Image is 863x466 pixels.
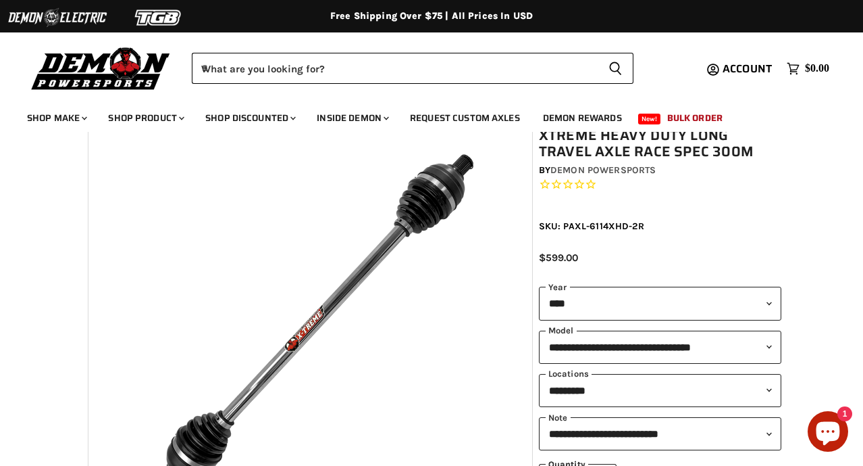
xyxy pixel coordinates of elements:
form: Product [192,53,633,84]
img: Demon Powersports [27,44,175,92]
img: TGB Logo 2 [108,5,209,30]
a: Shop Product [98,104,192,132]
a: Request Custom Axles [400,104,530,132]
a: $0.00 [780,59,836,78]
div: by [539,163,781,178]
a: Bulk Order [657,104,733,132]
select: year [539,287,781,320]
span: Account [723,60,772,77]
inbox-online-store-chat: Shopify online store chat [804,411,852,455]
div: SKU: PAXL-6114XHD-2R [539,219,781,233]
span: Rated 0.0 out of 5 stars 0 reviews [539,178,781,192]
span: $599.00 [539,252,578,264]
ul: Main menu [17,99,826,132]
select: modal-name [539,331,781,364]
a: Demon Rewards [533,104,632,132]
a: Inside Demon [307,104,397,132]
span: $0.00 [805,62,829,75]
a: Demon Powersports [550,164,656,176]
a: Shop Discounted [195,104,304,132]
select: keys [539,417,781,450]
input: When autocomplete results are available use up and down arrows to review and enter to select [192,53,598,84]
button: Search [598,53,633,84]
a: Account [716,63,780,75]
img: Demon Electric Logo 2 [7,5,108,30]
select: keys [539,374,781,407]
a: Shop Make [17,104,95,132]
h1: Polaris RZR Pro R Demon Xtreme Heavy Duty Long Travel Axle Race Spec 300M [539,110,781,160]
span: New! [638,114,661,124]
